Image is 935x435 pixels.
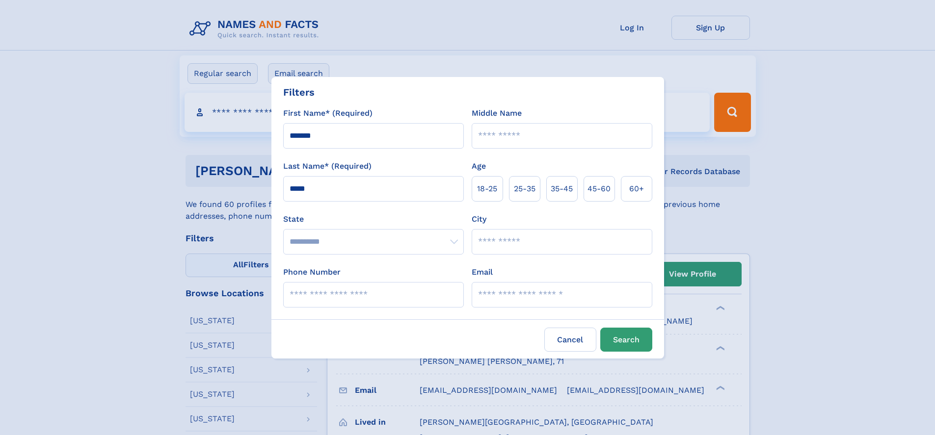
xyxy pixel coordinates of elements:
button: Search [600,328,652,352]
span: 25‑35 [514,183,535,195]
span: 35‑45 [551,183,573,195]
label: Phone Number [283,266,341,278]
label: Cancel [544,328,596,352]
label: First Name* (Required) [283,107,373,119]
span: 45‑60 [588,183,611,195]
label: State [283,213,464,225]
label: Middle Name [472,107,522,119]
label: Age [472,160,486,172]
span: 60+ [629,183,644,195]
div: Filters [283,85,315,100]
label: City [472,213,486,225]
span: 18‑25 [477,183,497,195]
label: Email [472,266,493,278]
label: Last Name* (Required) [283,160,372,172]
